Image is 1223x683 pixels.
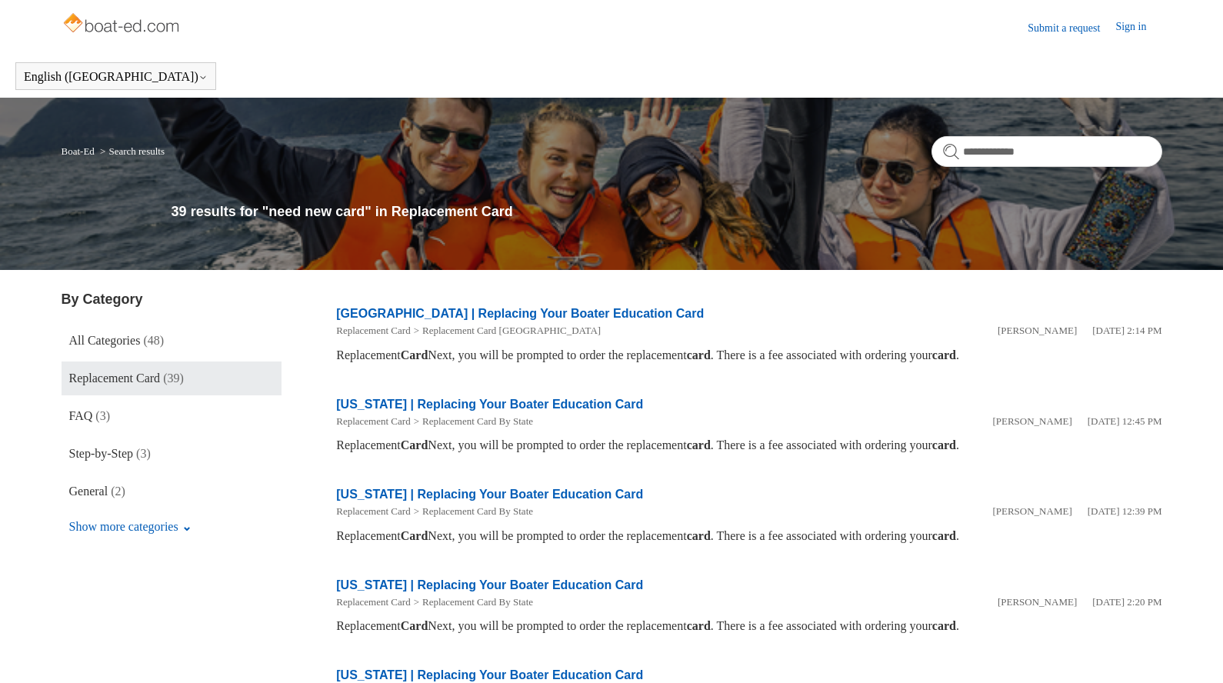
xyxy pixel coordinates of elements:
[932,438,956,451] em: card
[336,505,410,517] a: Replacement Card
[336,488,643,501] a: [US_STATE] | Replacing Your Boater Education Card
[422,325,601,336] a: Replacement Card [GEOGRAPHIC_DATA]
[95,409,110,422] span: (3)
[1115,18,1161,37] a: Sign in
[336,595,410,610] li: Replacement Card
[401,438,428,451] em: Card
[111,485,125,498] span: (2)
[62,399,282,433] a: FAQ (3)
[336,578,643,591] a: [US_STATE] | Replacing Your Boater Education Card
[401,619,428,632] em: Card
[62,475,282,508] a: General (2)
[1171,631,1211,671] div: Live chat
[62,9,184,40] img: Boat-Ed Help Center home page
[336,415,410,427] a: Replacement Card
[998,323,1077,338] li: [PERSON_NAME]
[62,145,95,157] a: Boat-Ed
[62,361,282,395] a: Replacement Card (39)
[62,512,199,541] button: Show more categories
[62,437,282,471] a: Step-by-Step (3)
[336,346,1161,365] div: Replacement Next, you will be prompted to order the replacement . There is a fee associated with ...
[336,323,410,338] li: Replacement Card
[687,529,711,542] em: card
[336,504,410,519] li: Replacement Card
[401,348,428,361] em: Card
[411,323,602,338] li: Replacement Card Canada
[992,504,1071,519] li: [PERSON_NAME]
[1028,20,1115,36] a: Submit a request
[932,529,956,542] em: card
[932,348,956,361] em: card
[62,324,282,358] a: All Categories (48)
[62,289,282,310] h3: By Category
[336,668,643,681] a: [US_STATE] | Replacing Your Boater Education Card
[422,596,533,608] a: Replacement Card By State
[69,334,141,347] span: All Categories
[69,485,108,498] span: General
[1088,505,1162,517] time: 05/21/2024, 12:39
[69,447,134,460] span: Step-by-Step
[69,371,161,385] span: Replacement Card
[97,145,165,157] li: Search results
[336,325,410,336] a: Replacement Card
[336,436,1161,455] div: Replacement Next, you will be prompted to order the replacement . There is a fee associated with ...
[411,595,533,610] li: Replacement Card By State
[163,371,184,385] span: (39)
[411,414,533,429] li: Replacement Card By State
[336,527,1161,545] div: Replacement Next, you will be prompted to order the replacement . There is a fee associated with ...
[687,348,711,361] em: card
[336,414,410,429] li: Replacement Card
[998,595,1077,610] li: [PERSON_NAME]
[136,447,151,460] span: (3)
[992,414,1071,429] li: [PERSON_NAME]
[931,136,1162,167] input: Search
[24,70,208,84] button: English ([GEOGRAPHIC_DATA])
[62,145,98,157] li: Boat-Ed
[336,307,704,320] a: [GEOGRAPHIC_DATA] | Replacing Your Boater Education Card
[172,202,1162,222] h1: 39 results for "need new card" in Replacement Card
[69,409,93,422] span: FAQ
[401,529,428,542] em: Card
[1088,415,1162,427] time: 05/21/2024, 12:45
[422,415,533,427] a: Replacement Card By State
[932,619,956,632] em: card
[1092,325,1161,336] time: 05/22/2024, 14:14
[143,334,164,347] span: (48)
[1092,596,1161,608] time: 05/21/2024, 14:20
[422,505,533,517] a: Replacement Card By State
[687,438,711,451] em: card
[336,398,643,411] a: [US_STATE] | Replacing Your Boater Education Card
[336,596,410,608] a: Replacement Card
[411,504,533,519] li: Replacement Card By State
[336,617,1161,635] div: Replacement Next, you will be prompted to order the replacement . There is a fee associated with ...
[687,619,711,632] em: card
